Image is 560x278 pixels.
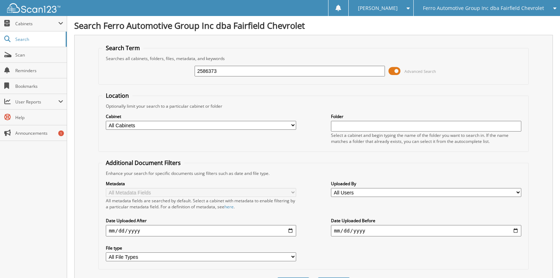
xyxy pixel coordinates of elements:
[331,218,521,224] label: Date Uploaded Before
[331,132,521,144] div: Select a cabinet and begin typing the name of the folder you want to search in. If the name match...
[358,6,398,10] span: [PERSON_NAME]
[106,245,296,251] label: File type
[15,130,63,136] span: Announcements
[15,68,63,74] span: Reminders
[331,181,521,187] label: Uploaded By
[15,21,58,27] span: Cabinets
[102,44,143,52] legend: Search Term
[331,113,521,119] label: Folder
[102,170,524,176] div: Enhance your search for specific documents using filters such as date and file type.
[423,6,544,10] span: Ferro Automotive Group Inc dba Fairfield Chevrolet
[404,69,436,74] span: Advanced Search
[102,55,524,62] div: Searches all cabinets, folders, files, metadata, and keywords
[106,113,296,119] label: Cabinet
[15,52,63,58] span: Scan
[331,225,521,236] input: end
[58,130,64,136] div: 1
[102,103,524,109] div: Optionally limit your search to a particular cabinet or folder
[524,244,560,278] iframe: Chat Widget
[74,20,553,31] h1: Search Ferro Automotive Group Inc dba Fairfield Chevrolet
[106,225,296,236] input: start
[7,3,60,13] img: scan123-logo-white.svg
[15,83,63,89] span: Bookmarks
[102,159,184,167] legend: Additional Document Filters
[106,198,296,210] div: All metadata fields are searched by default. Select a cabinet with metadata to enable filtering b...
[15,36,62,42] span: Search
[106,218,296,224] label: Date Uploaded After
[102,92,132,100] legend: Location
[106,181,296,187] label: Metadata
[15,114,63,121] span: Help
[15,99,58,105] span: User Reports
[224,204,234,210] a: here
